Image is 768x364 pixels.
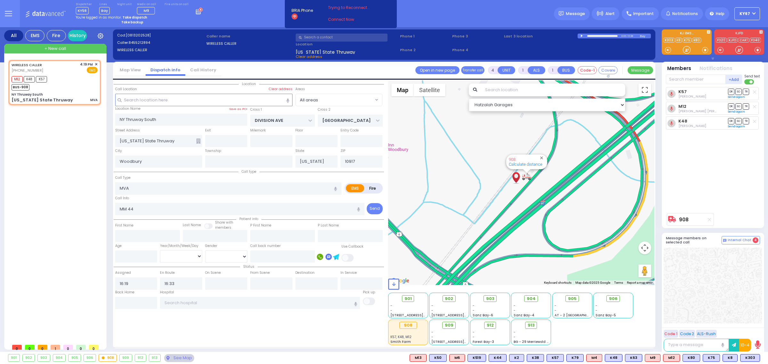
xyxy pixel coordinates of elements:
label: Caller: [117,40,204,45]
span: SO [735,118,742,124]
label: Areas [295,87,305,92]
span: DR [728,103,734,109]
button: 10-4 [739,339,751,352]
div: 904 [53,354,66,361]
div: K80 [683,354,700,362]
label: In Service [340,270,357,275]
h5: Message members on selected call [666,236,722,244]
div: ALS [663,354,680,362]
div: K303 [740,354,760,362]
strong: Take dispatch [123,15,147,20]
button: Toggle fullscreen view [638,83,651,96]
span: 0 [63,345,73,350]
div: M4 [586,354,602,362]
div: K519 [468,354,486,362]
span: - [431,308,433,313]
div: 912 [135,354,146,361]
div: 903 [38,354,50,361]
a: Send again [728,110,745,114]
span: - [596,308,597,313]
span: - [473,335,475,339]
div: BLS [740,354,760,362]
img: message.svg [559,11,564,16]
label: KJFD [714,32,764,36]
span: Sanz Bay-5 [596,313,616,318]
small: Share with [215,220,233,225]
div: ALS [645,354,660,362]
button: Transfer call [461,66,484,74]
label: Township [205,148,221,154]
label: On Scene [205,270,221,275]
div: 909 [120,354,132,361]
label: Medic on call [137,3,157,6]
label: Save as POI [229,107,247,111]
a: Call History [185,67,221,73]
span: M12 [12,76,23,83]
span: Shia Lieberman [678,123,706,128]
label: Call back number [250,243,281,249]
span: - [514,308,516,313]
label: Gender [205,243,217,249]
label: ZIP [340,148,345,154]
div: K63 [625,354,642,362]
button: Code 2 [679,330,695,338]
label: Last Name [183,223,201,228]
a: Dispatch info [146,67,185,73]
div: K75 [703,354,720,362]
label: First Name [115,223,133,228]
label: Lines [99,3,110,6]
label: Assigned [115,270,131,275]
div: K50 [429,354,447,362]
span: Help [716,11,724,17]
div: BLS [468,354,486,362]
label: Night unit [117,3,132,6]
label: P Last Name [318,223,339,228]
div: BLS [509,354,524,362]
label: State [295,148,304,154]
span: 904 [527,296,536,302]
label: Call Location [115,87,137,92]
span: All areas [300,97,318,103]
div: K38 [527,354,544,362]
span: 912 [487,322,494,328]
span: TR [743,103,749,109]
div: MVA [90,98,98,102]
span: 903 [486,296,494,302]
div: BLS [527,354,544,362]
label: Floor [295,128,303,133]
div: K48 [605,354,622,362]
div: 902 [23,354,35,361]
strong: Take backup [121,20,143,25]
button: Covered [598,66,618,74]
span: - [514,303,516,308]
a: M12 [678,104,686,109]
label: Hospital [160,290,174,295]
button: Drag Pegman onto the map to open Street View [638,265,651,277]
a: K57 [678,89,687,94]
label: Cad: [117,33,204,38]
span: Status [240,264,258,269]
div: ALS KJ [449,354,465,362]
span: 905 [568,296,577,302]
button: Code-1 [578,66,597,74]
label: From Scene [250,270,270,275]
button: Message [628,66,653,74]
button: Show street map [391,83,414,96]
span: Sanz Bay-4 [514,313,534,318]
span: Phone 4 [452,47,502,53]
span: SO [735,103,742,109]
span: - [390,303,392,308]
label: En Route [160,270,175,275]
button: BUS [557,66,575,74]
span: BRIA Phone [292,8,313,13]
span: Internal Chat [728,238,751,242]
span: - [555,303,556,308]
input: Search hospital [160,297,360,309]
button: KY67 [734,7,760,20]
span: - [473,303,475,308]
span: Important [633,11,654,17]
div: Bay [640,34,651,38]
div: 913 [149,354,160,361]
div: 901 [8,354,20,361]
button: Close [539,155,545,161]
